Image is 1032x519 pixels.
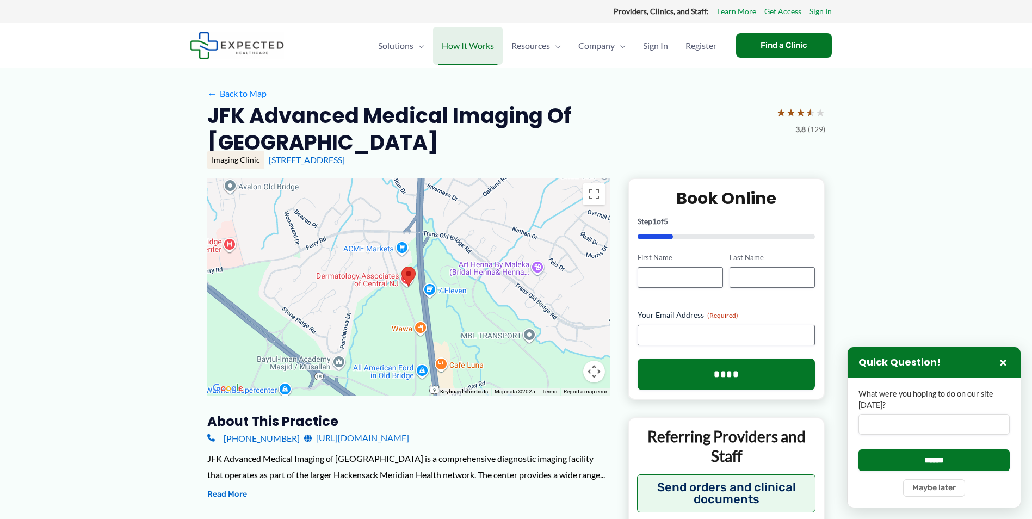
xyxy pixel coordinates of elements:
[764,4,801,18] a: Get Access
[730,252,815,263] label: Last Name
[207,450,610,483] div: JFK Advanced Medical Imaging of [GEOGRAPHIC_DATA] is a comprehensive diagnostic imaging facility ...
[638,218,815,225] p: Step of
[210,381,246,396] img: Google
[207,413,610,430] h3: About this practice
[583,183,605,205] button: Toggle fullscreen view
[637,474,816,512] button: Send orders and clinical documents
[433,27,503,65] a: How It Works
[207,85,267,102] a: ←Back to Map
[858,388,1010,411] label: What were you hoping to do on our site [DATE]?
[638,188,815,209] h2: Book Online
[570,27,634,65] a: CompanyMenu Toggle
[511,27,550,65] span: Resources
[643,27,668,65] span: Sign In
[495,388,535,394] span: Map data ©2025
[795,122,806,137] span: 3.8
[304,430,409,446] a: [URL][DOMAIN_NAME]
[664,217,668,226] span: 5
[542,388,557,394] a: Terms (opens in new tab)
[378,27,413,65] span: Solutions
[717,4,756,18] a: Learn More
[564,388,607,394] a: Report a map error
[369,27,433,65] a: SolutionsMenu Toggle
[207,430,300,446] a: [PHONE_NUMBER]
[269,155,345,165] a: [STREET_ADDRESS]
[796,102,806,122] span: ★
[614,7,709,16] strong: Providers, Clinics, and Staff:
[207,88,218,98] span: ←
[858,356,941,369] h3: Quick Question!
[413,27,424,65] span: Menu Toggle
[809,4,832,18] a: Sign In
[638,310,815,320] label: Your Email Address
[776,102,786,122] span: ★
[442,27,494,65] span: How It Works
[210,381,246,396] a: Open this area in Google Maps (opens a new window)
[637,427,816,466] p: Referring Providers and Staff
[903,479,965,497] button: Maybe later
[806,102,815,122] span: ★
[997,356,1010,369] button: Close
[634,27,677,65] a: Sign In
[207,102,768,156] h2: JFK Advanced Medical Imaging of [GEOGRAPHIC_DATA]
[638,252,723,263] label: First Name
[578,27,615,65] span: Company
[583,361,605,382] button: Map camera controls
[503,27,570,65] a: ResourcesMenu Toggle
[207,151,264,169] div: Imaging Clinic
[786,102,796,122] span: ★
[207,488,247,501] button: Read More
[550,27,561,65] span: Menu Toggle
[615,27,626,65] span: Menu Toggle
[736,33,832,58] a: Find a Clinic
[369,27,725,65] nav: Primary Site Navigation
[808,122,825,137] span: (129)
[440,388,488,396] button: Keyboard shortcuts
[707,311,738,319] span: (Required)
[652,217,657,226] span: 1
[685,27,716,65] span: Register
[190,32,284,59] img: Expected Healthcare Logo - side, dark font, small
[815,102,825,122] span: ★
[677,27,725,65] a: Register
